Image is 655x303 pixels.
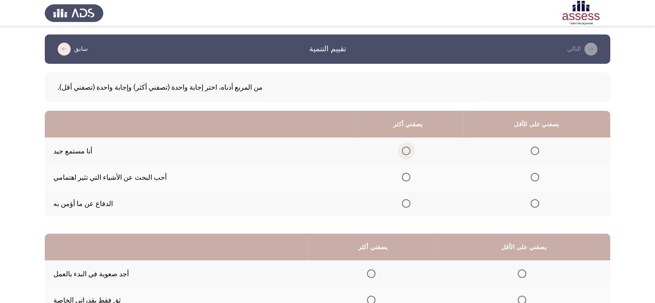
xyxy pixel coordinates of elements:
[55,42,90,56] button: تحميل الصفحة السابقة
[53,270,129,278] font: أجد صعوبة في البدء بالعمل
[74,45,88,53] font: سابق
[501,244,546,251] font: يصفني على الأقل
[531,146,543,154] mat-radio-group: حدد خيارا
[402,172,414,181] mat-radio-group: حدد خيارا
[309,44,346,53] font: تقييم التنمية
[367,269,379,277] mat-radio-group: حدد خيارا
[565,42,600,56] button: التحقق من المفقودات
[518,269,530,277] mat-radio-group: حدد خيارا
[53,200,113,208] font: الدفاع عن ما أؤمن به
[58,83,263,91] font: من المربع أدناه، اختر إجابة واحدة (تصفني أكثر) وإجابة واحدة (تصفني أقل).
[393,121,422,128] font: يصفني أكثر
[567,45,581,53] font: التالي
[53,147,92,155] font: أنا مستمع جيد
[358,244,388,251] font: يصفني أكثر
[552,1,610,25] img: شعار تقييم التنمية R1 (EN/AR)
[531,199,543,207] mat-radio-group: حدد خيارا
[53,173,167,181] font: أحب البحث عن الأشياء التي تثير اهتمامي
[45,1,103,25] img: شعار تقييم إدارة المواهب
[402,146,414,154] mat-radio-group: حدد خيارا
[531,172,543,181] mat-radio-group: حدد خيارا
[402,199,414,207] mat-radio-group: حدد خيارا
[514,121,559,128] font: يصفني على الأقل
